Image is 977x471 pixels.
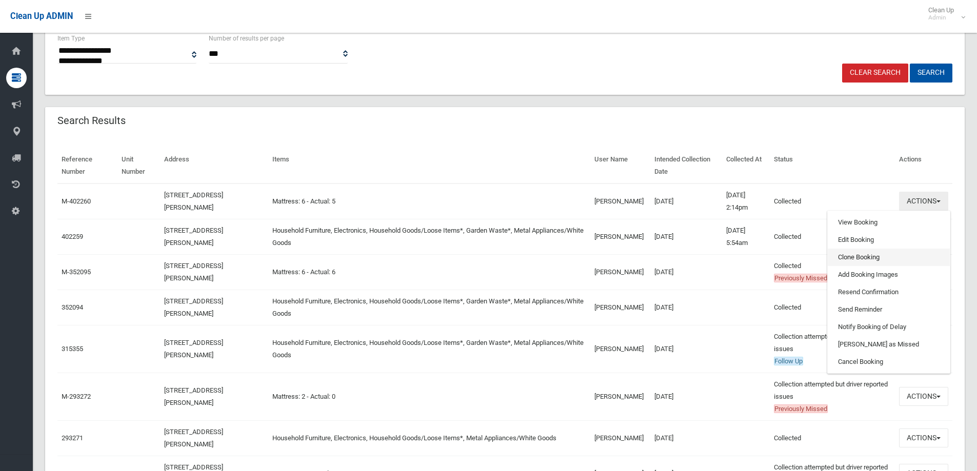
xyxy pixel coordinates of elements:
[57,148,117,183] th: Reference Number
[828,336,950,353] a: [PERSON_NAME] as Missed
[650,219,722,254] td: [DATE]
[650,420,722,456] td: [DATE]
[895,148,952,183] th: Actions
[722,148,770,183] th: Collected At
[590,183,650,219] td: [PERSON_NAME]
[842,64,908,83] a: Clear Search
[268,420,590,456] td: Household Furniture, Electronics, Household Goods/Loose Items*, Metal Appliances/White Goods
[164,386,223,406] a: [STREET_ADDRESS][PERSON_NAME]
[828,318,950,336] a: Notify Booking of Delay
[770,148,895,183] th: Status
[899,428,948,447] button: Actions
[650,325,722,373] td: [DATE]
[62,393,91,400] a: M-293272
[910,64,952,83] button: Search
[590,254,650,290] td: [PERSON_NAME]
[590,148,650,183] th: User Name
[828,266,950,283] a: Add Booking Images
[650,254,722,290] td: [DATE]
[770,420,895,456] td: Collected
[722,183,770,219] td: [DATE] 2:14pm
[828,214,950,231] a: View Booking
[770,290,895,325] td: Collected
[268,148,590,183] th: Items
[590,325,650,373] td: [PERSON_NAME]
[268,373,590,420] td: Mattress: 2 - Actual: 0
[828,231,950,249] a: Edit Booking
[164,339,223,359] a: [STREET_ADDRESS][PERSON_NAME]
[62,197,91,205] a: M-402260
[164,428,223,448] a: [STREET_ADDRESS][PERSON_NAME]
[590,219,650,254] td: [PERSON_NAME]
[117,148,161,183] th: Unit Number
[62,233,83,240] a: 402259
[164,262,223,282] a: [STREET_ADDRESS][PERSON_NAME]
[770,325,895,373] td: Collection attempted but driver reported issues
[62,268,91,276] a: M-352095
[650,148,722,183] th: Intended Collection Date
[774,357,803,365] span: Follow Up
[62,434,83,442] a: 293271
[57,33,85,44] label: Item Type
[770,254,895,290] td: Collected
[268,219,590,254] td: Household Furniture, Electronics, Household Goods/Loose Items*, Garden Waste*, Metal Appliances/W...
[164,227,223,247] a: [STREET_ADDRESS][PERSON_NAME]
[899,192,948,211] button: Actions
[828,301,950,318] a: Send Reminder
[164,297,223,317] a: [STREET_ADDRESS][PERSON_NAME]
[160,148,268,183] th: Address
[590,290,650,325] td: [PERSON_NAME]
[828,353,950,371] a: Cancel Booking
[650,290,722,325] td: [DATE]
[268,290,590,325] td: Household Furniture, Electronics, Household Goods/Loose Items*, Garden Waste*, Metal Appliances/W...
[770,219,895,254] td: Collected
[928,14,954,22] small: Admin
[770,183,895,219] td: Collected
[650,373,722,420] td: [DATE]
[722,219,770,254] td: [DATE] 5:54am
[774,404,828,413] span: Previously Missed
[590,420,650,456] td: [PERSON_NAME]
[209,33,284,44] label: Number of results per page
[45,111,138,131] header: Search Results
[590,373,650,420] td: [PERSON_NAME]
[268,325,590,373] td: Household Furniture, Electronics, Household Goods/Loose Items*, Garden Waste*, Metal Appliances/W...
[770,373,895,420] td: Collection attempted but driver reported issues
[268,183,590,219] td: Mattress: 6 - Actual: 5
[650,183,722,219] td: [DATE]
[899,387,948,406] button: Actions
[828,249,950,266] a: Clone Booking
[774,274,828,282] span: Previously Missed
[268,254,590,290] td: Mattress: 6 - Actual: 6
[62,303,83,311] a: 352094
[62,345,83,353] a: 315355
[828,283,950,301] a: Resend Confirmation
[164,191,223,211] a: [STREET_ADDRESS][PERSON_NAME]
[923,6,964,22] span: Clean Up
[10,11,73,21] span: Clean Up ADMIN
